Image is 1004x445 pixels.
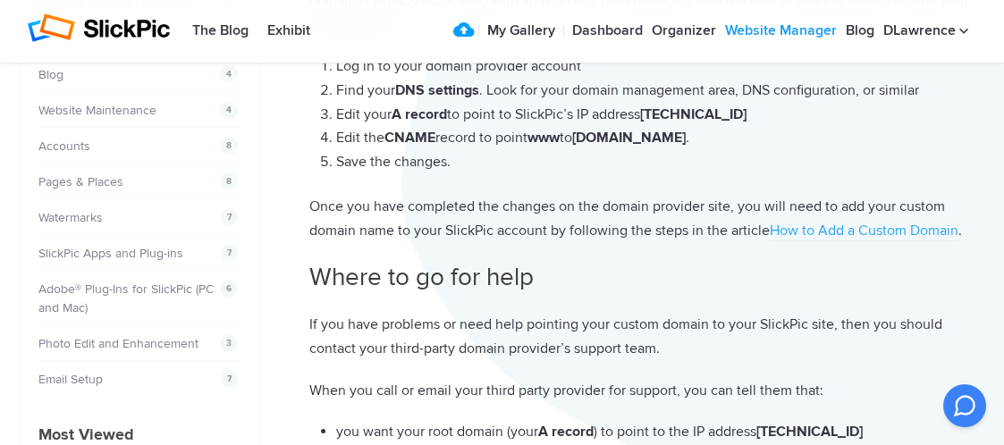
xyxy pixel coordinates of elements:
span: 7 [221,244,238,262]
p: When you call or email your third party provider for support, you can tell them that: [309,379,985,403]
span: 4 [220,101,238,119]
span: 3 [220,334,238,352]
a: Blog [38,67,63,82]
a: How to Add a Custom Domain [770,222,958,241]
a: Accounts [38,139,90,154]
a: SlickPic Apps and Plug-ins [38,246,183,261]
span: 8 [220,172,238,190]
h2: Where to go for help [309,260,985,295]
strong: www [527,129,560,147]
span: 4 [220,65,238,83]
li: Find your . Look for your domain management area, DNS configuration, or similar [336,79,985,103]
li: you want your root domain (your ) to point to the IP address [336,420,985,444]
a: Website Maintenance [38,103,156,118]
a: Watermarks [38,210,103,225]
p: If you have problems or need help pointing your custom domain to your SlickPic site, then you sho... [309,313,985,360]
strong: DNS settings [395,81,479,99]
strong: CNAME [384,129,435,147]
span: 8 [220,137,238,155]
p: Once you have completed the changes on the domain provider site, you will need to add your custom... [309,195,985,242]
strong: [TECHNICAL_ID] [640,105,747,123]
strong: [TECHNICAL_ID] [756,423,863,441]
strong: [DOMAIN_NAME] [572,129,686,147]
li: Edit your to point to SlickPic’s IP address [336,103,985,127]
li: Log in to your domain provider account [336,55,985,79]
span: 6 [220,280,238,298]
a: Email Setup [38,372,103,387]
span: 7 [221,208,238,226]
a: Adobe® Plug-Ins for SlickPic (PC and Mac) [38,281,214,315]
li: Edit the record to point to . [336,126,985,150]
span: 7 [221,370,238,388]
strong: A record [392,105,447,123]
a: Pages & Places [38,174,123,189]
li: Save the changes. [336,150,985,174]
strong: A record [538,423,594,441]
a: Photo Edit and Enhancement [38,336,198,351]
